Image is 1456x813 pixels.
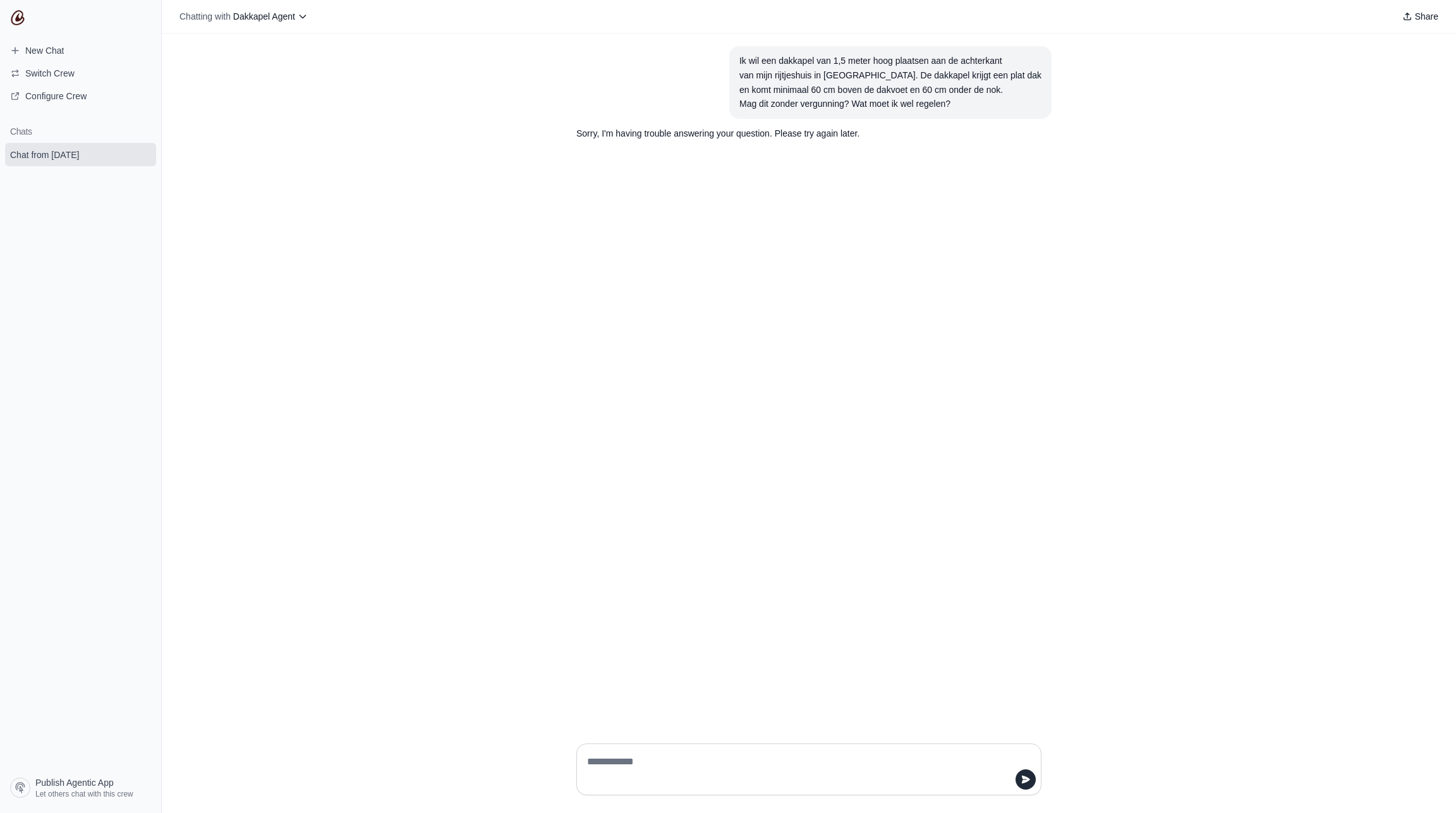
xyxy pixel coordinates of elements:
a: Publish Agentic App Let others chat with this crew [5,773,156,803]
button: Switch Crew [5,63,156,83]
section: Response [566,119,991,149]
a: Chat from [DATE] [5,143,156,166]
span: Configure Crew [25,90,87,102]
span: Let others chat with this crew [35,789,133,799]
a: New Chat [5,40,156,61]
span: Share [1415,10,1438,23]
span: Chatting with [179,10,231,23]
section: User message [729,46,1052,119]
button: Share [1397,8,1443,25]
button: Chatting with Dakkapel Agent [174,8,313,25]
div: Ik wil een dakkapel van 1,5 meter hoog plaatsen aan de achterkant van mijn rijtjeshuis in [GEOGRA... [739,54,1041,97]
a: Configure Crew [5,86,156,106]
img: CrewAI Logo [10,10,25,25]
div: Mag dit zonder vergunning? Wat moet ik wel regelen? [739,97,1041,111]
span: Dakkapel Agent [233,11,295,21]
span: Switch Crew [25,67,75,80]
span: Publish Agentic App [35,776,114,789]
span: New Chat [25,44,64,57]
p: Sorry, I'm having trouble answering your question. Please try again later. [576,126,981,141]
span: Chat from [DATE] [10,149,79,161]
